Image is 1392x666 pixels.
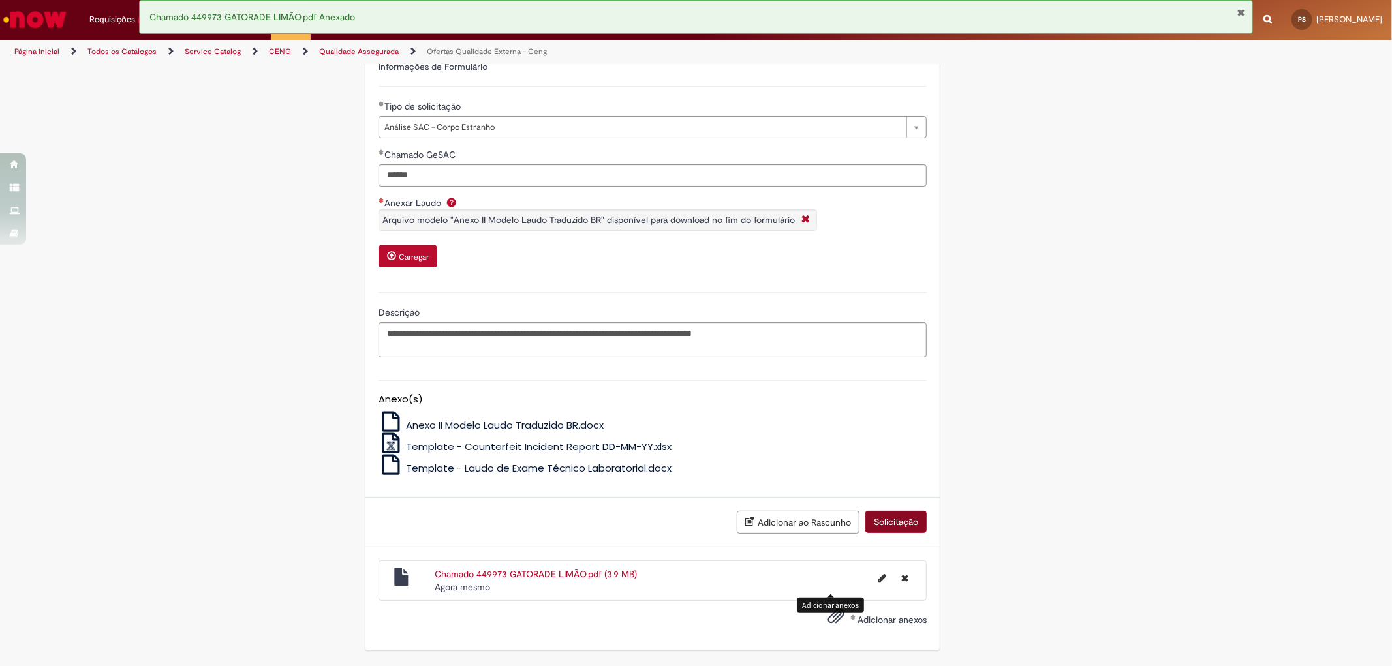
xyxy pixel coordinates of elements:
[435,581,490,593] span: Agora mesmo
[406,418,604,432] span: Anexo II Modelo Laudo Traduzido BR.docx
[406,461,672,475] span: Template - Laudo de Exame Técnico Laboratorial.docx
[1237,7,1246,18] button: Fechar Notificação
[435,581,490,593] time: 29/09/2025 09:48:43
[1316,14,1382,25] span: [PERSON_NAME]
[737,511,859,534] button: Adicionar ao Rascunho
[1,7,69,33] img: ServiceNow
[10,40,918,64] ul: Trilhas de página
[379,101,384,106] span: Obrigatório Preenchido
[14,46,59,57] a: Página inicial
[797,598,864,613] div: Adicionar anexos
[865,511,927,533] button: Solicitação
[149,11,355,23] span: Chamado 449973 GATORADE LIMÃO.pdf Anexado
[384,197,444,209] span: Anexar Laudo
[379,394,927,405] h5: Anexo(s)
[384,100,463,112] span: Tipo de solicitação
[435,568,637,580] a: Chamado 449973 GATORADE LIMÃO.pdf (3.9 MB)
[893,568,916,588] button: Excluir Chamado 449973 GATORADE LIMÃO.pdf
[384,149,458,160] span: Chamado GeSAC
[379,461,672,475] a: Template - Laudo de Exame Técnico Laboratorial.docx
[379,61,487,72] label: Informações de Formulário
[138,15,151,26] span: 15
[379,440,672,453] a: Template - Counterfeit Incident Report DD-MM-YY.xlsx
[384,117,900,138] span: Análise SAC - Corpo Estranho
[269,46,291,57] a: CENG
[379,245,437,267] button: Carregar anexo de Anexar Laudo Required
[382,214,795,226] span: Arquivo modelo "Anexo II Modelo Laudo Traduzido BR" disponível para download no fim do formulário
[1298,15,1306,23] span: PS
[379,149,384,155] span: Obrigatório Preenchido
[427,46,547,57] a: Ofertas Qualidade Externa - Ceng
[319,46,399,57] a: Qualidade Assegurada
[406,440,672,453] span: Template - Counterfeit Incident Report DD-MM-YY.xlsx
[871,568,894,588] button: Editar nome de arquivo Chamado 449973 GATORADE LIMÃO.pdf
[379,164,927,187] input: Chamado GeSAC
[399,252,429,262] small: Carregar
[379,307,422,318] span: Descrição
[87,46,157,57] a: Todos os Catálogos
[444,197,459,207] span: Ajuda para Anexar Laudo
[89,13,135,26] span: Requisições
[379,418,604,432] a: Anexo II Modelo Laudo Traduzido BR.docx
[798,213,813,227] i: Fechar More information Por question_anexar_laudo
[379,198,384,203] span: Necessários
[379,322,927,357] textarea: Descrição
[824,604,848,634] button: Adicionar anexos
[185,46,241,57] a: Service Catalog
[858,614,927,626] span: Adicionar anexos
